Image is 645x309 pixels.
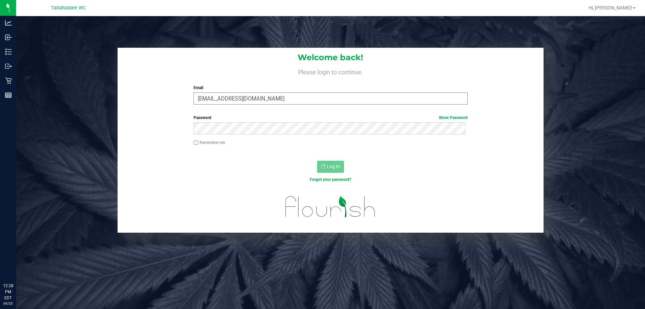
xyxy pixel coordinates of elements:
[317,161,344,173] button: Log In
[193,141,198,145] input: Remember me
[118,53,544,62] h1: Welcome back!
[589,5,632,10] span: Hi, [PERSON_NAME]!
[439,115,468,120] a: Show Password
[327,164,340,169] span: Log In
[3,301,13,306] p: 09/25
[3,283,13,301] p: 12:28 PM EDT
[5,20,12,26] inline-svg: Analytics
[193,85,467,91] label: Email
[5,92,12,99] inline-svg: Reports
[5,48,12,55] inline-svg: Inventory
[5,63,12,70] inline-svg: Outbound
[310,177,351,182] a: Forgot your password?
[5,77,12,84] inline-svg: Retail
[5,34,12,41] inline-svg: Inbound
[118,67,544,75] h4: Please login to continue.
[193,140,225,146] label: Remember me
[51,5,86,11] span: Tallahassee WC
[193,115,211,120] span: Password
[277,190,384,224] img: flourish_logo.svg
